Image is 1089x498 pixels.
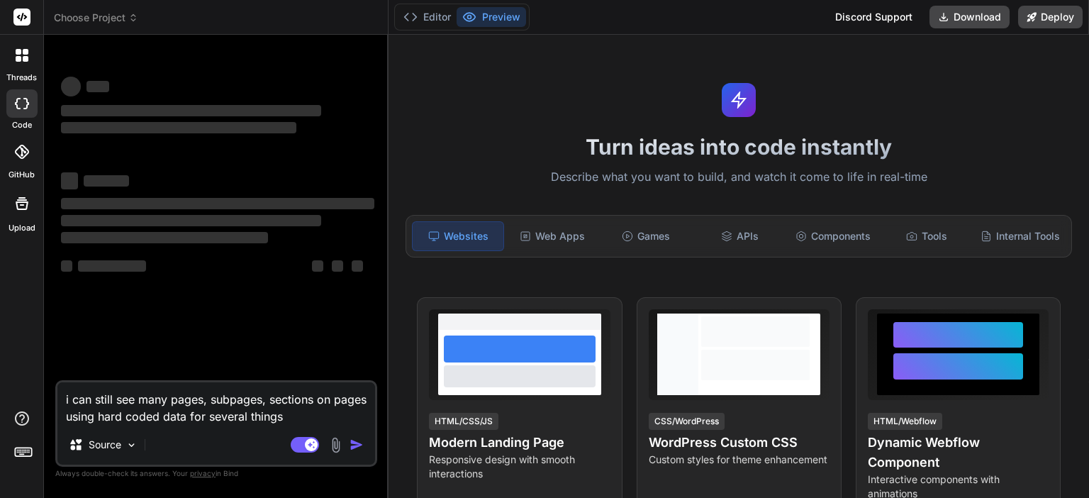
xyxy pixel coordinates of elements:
img: attachment [328,437,344,453]
span: ‌ [61,122,296,133]
label: GitHub [9,169,35,181]
button: Download [929,6,1010,28]
div: Tools [881,221,972,251]
span: ‌ [352,260,363,272]
button: Editor [398,7,457,27]
p: Responsive design with smooth interactions [429,453,610,481]
p: Describe what you want to build, and watch it come to life in real-time [397,168,1080,187]
span: Choose Project [54,11,138,25]
label: Upload [9,222,35,234]
div: Web Apps [507,221,598,251]
span: ‌ [61,260,72,272]
div: Discord Support [827,6,921,28]
span: ‌ [61,172,78,189]
span: ‌ [61,215,321,226]
div: HTML/CSS/JS [429,413,498,430]
span: ‌ [78,260,146,272]
p: Custom styles for theme enhancement [649,453,830,467]
div: HTML/Webflow [868,413,942,430]
img: Pick Models [125,439,138,451]
div: Games [601,221,691,251]
label: code [12,119,32,131]
button: Preview [457,7,526,27]
span: ‌ [84,175,129,187]
div: Internal Tools [975,221,1066,251]
span: ‌ [312,260,323,272]
textarea: i can still see many pages, subpages, sections on pages using hard coded data for several things [57,382,375,425]
span: ‌ [61,77,81,96]
label: threads [6,72,37,84]
span: privacy [190,469,216,477]
div: CSS/WordPress [649,413,725,430]
div: Components [788,221,878,251]
span: ‌ [86,81,109,92]
span: ‌ [332,260,343,272]
h4: WordPress Custom CSS [649,433,830,453]
span: ‌ [61,232,268,243]
button: Deploy [1018,6,1083,28]
h4: Modern Landing Page [429,433,610,453]
p: Always double-check its answers. Your in Bind [55,467,377,480]
div: APIs [694,221,785,251]
p: Source [89,438,121,452]
h1: Turn ideas into code instantly [397,134,1080,160]
span: ‌ [61,198,374,209]
span: ‌ [61,105,321,116]
h4: Dynamic Webflow Component [868,433,1049,472]
img: icon [350,438,364,452]
div: Websites [412,221,504,251]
